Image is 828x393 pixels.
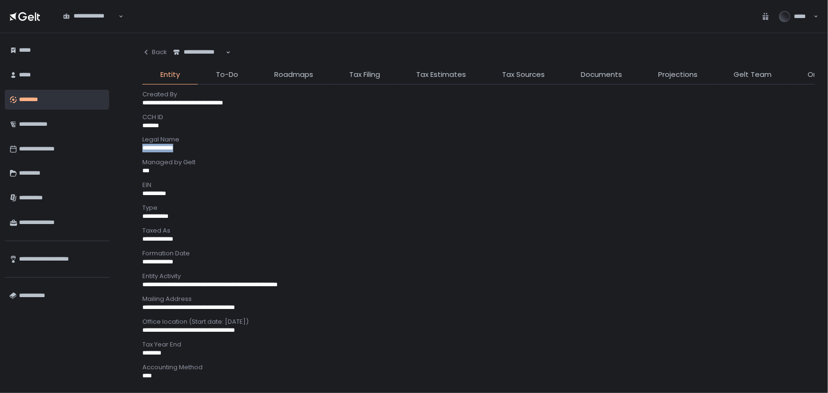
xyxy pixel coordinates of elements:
span: Entity [160,69,180,80]
span: Tax Filing [349,69,380,80]
div: Tax Year End [142,340,815,349]
span: Documents [581,69,622,80]
span: Tax Estimates [416,69,466,80]
div: Managed by Gelt [142,158,815,167]
span: To-Do [216,69,238,80]
div: Entity Activity [142,272,815,281]
div: CCH ID [142,113,815,122]
span: Projections [658,69,698,80]
div: Legal Name [142,135,815,144]
div: Office location (Start date: [DATE]) [142,318,815,326]
span: Tax Sources [502,69,545,80]
div: Type [142,204,815,212]
div: Formation Date [142,249,815,258]
input: Search for option [63,20,118,30]
div: EIN [142,181,815,189]
div: Accounting Method [142,363,815,372]
button: Back [142,43,167,62]
div: Taxed As [142,226,815,235]
span: Roadmaps [274,69,313,80]
input: Search for option [173,56,225,66]
div: Search for option [167,43,231,63]
div: Mailing Address [142,295,815,303]
div: Search for option [57,7,123,27]
span: Gelt Team [734,69,772,80]
div: Created By [142,90,815,99]
div: Back [142,48,167,56]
